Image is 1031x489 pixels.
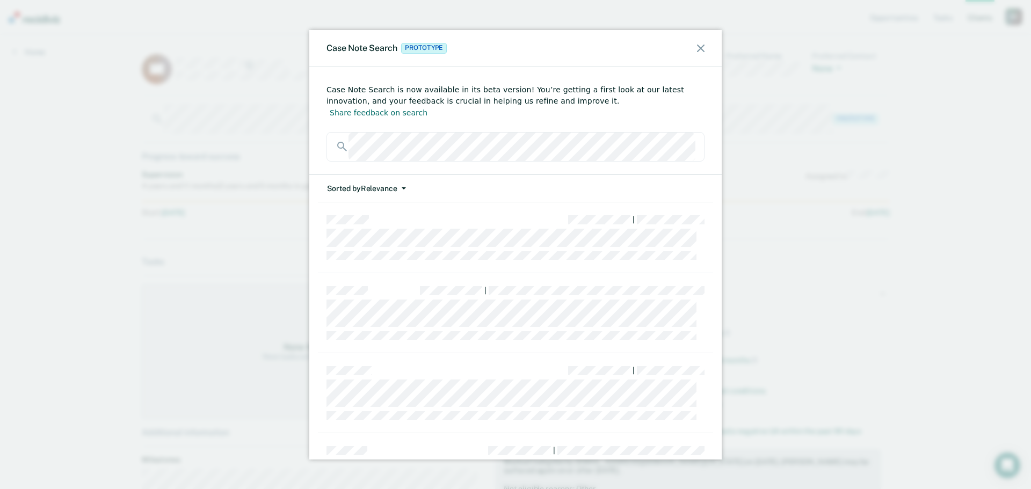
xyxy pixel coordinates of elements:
div: Case Note Search is now available in its beta version! You’re getting a first look at our latest ... [326,84,705,119]
span: Prototype [401,43,447,54]
button: Share feedback on search [326,107,431,119]
div: | [633,215,635,224]
div: | [484,286,487,295]
button: Sorted byRelevance [326,175,406,202]
div: | [553,446,555,455]
div: | [633,366,635,375]
div: Case Note Search [326,43,449,54]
